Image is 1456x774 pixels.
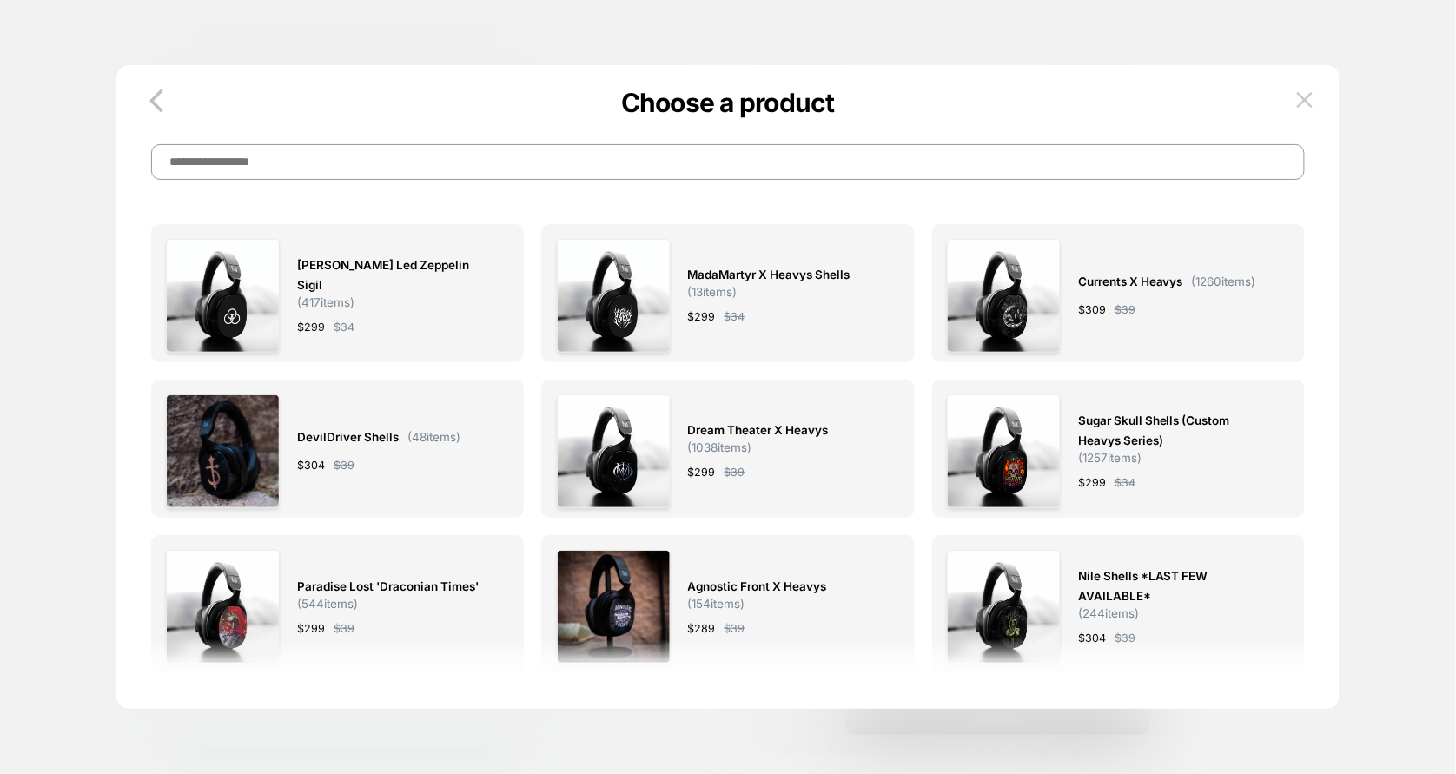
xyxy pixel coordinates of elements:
span: $ 39 [725,463,745,481]
p: Choose a product [116,87,1340,118]
span: Sugar Skull Shells (Custom Heavys Series) [1078,411,1273,451]
span: $ 39 [725,619,745,638]
span: $ 299 [1078,473,1106,492]
span: ( 1038 items) [688,440,752,454]
span: $ 39 [1115,629,1135,647]
img: Currents_pic__heavys_headphone_brighter_2.png [947,239,1061,353]
img: sugarskull_pic_heavys_headphone_2_1.png [947,394,1061,508]
span: $ 34 [725,308,745,326]
span: Dream Theater X Heavys [688,420,829,440]
span: $ 304 [1078,629,1106,647]
span: ( 154 items) [688,597,745,611]
span: $ 309 [1078,301,1106,319]
span: ( 1257 items) [1078,451,1142,465]
span: Agnostic Front X Heavys [688,577,827,597]
span: MadaMartyr X Heavys Shells [688,265,850,285]
span: Currents X Heavys [1078,272,1183,292]
span: Nile Shells *LAST FEW AVAILABLE* [1078,566,1273,606]
span: ( 244 items) [1078,606,1139,620]
img: Nile_snake_pic_heavys_headphone_1.png [947,550,1061,664]
span: $ 39 [1115,301,1135,319]
span: $ 34 [1115,473,1135,492]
